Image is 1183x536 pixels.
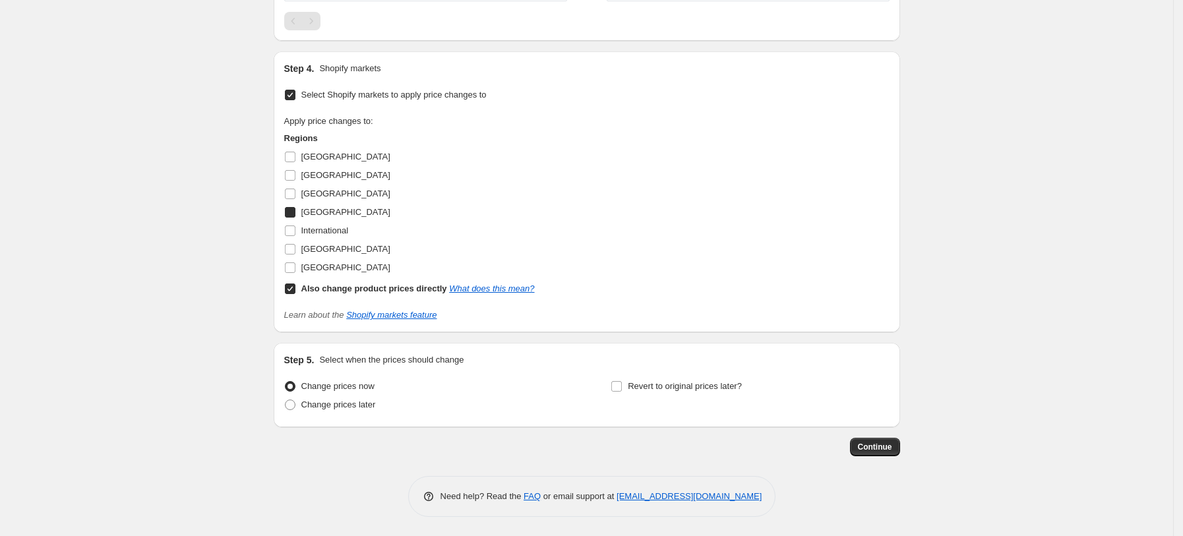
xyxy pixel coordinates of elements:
[346,310,437,320] a: Shopify markets feature
[628,381,742,391] span: Revert to original prices later?
[301,400,376,409] span: Change prices later
[284,353,315,367] h2: Step 5.
[301,381,375,391] span: Change prices now
[284,310,437,320] i: Learn about the
[301,262,390,272] span: [GEOGRAPHIC_DATA]
[301,283,447,293] b: Also change product prices directly
[301,189,390,198] span: [GEOGRAPHIC_DATA]
[301,170,390,180] span: [GEOGRAPHIC_DATA]
[301,225,349,235] span: International
[301,90,487,100] span: Select Shopify markets to apply price changes to
[524,491,541,501] a: FAQ
[301,207,390,217] span: [GEOGRAPHIC_DATA]
[319,353,464,367] p: Select when the prices should change
[301,152,390,162] span: [GEOGRAPHIC_DATA]
[850,438,900,456] button: Continue
[319,62,380,75] p: Shopify markets
[541,491,617,501] span: or email support at
[284,62,315,75] h2: Step 4.
[284,116,373,126] span: Apply price changes to:
[284,132,535,145] h3: Regions
[301,244,390,254] span: [GEOGRAPHIC_DATA]
[617,491,762,501] a: [EMAIL_ADDRESS][DOMAIN_NAME]
[858,442,892,452] span: Continue
[449,283,534,293] a: What does this mean?
[440,491,524,501] span: Need help? Read the
[284,12,320,30] nav: Pagination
